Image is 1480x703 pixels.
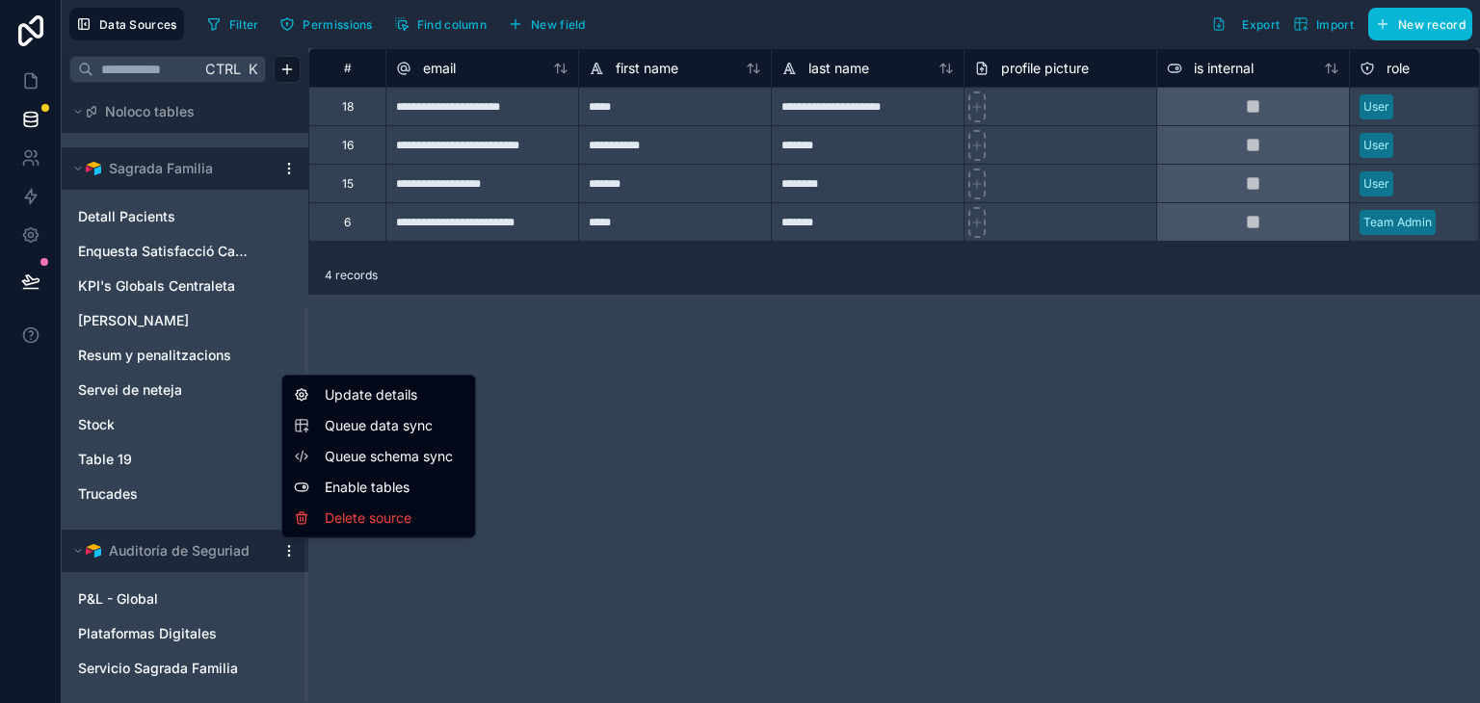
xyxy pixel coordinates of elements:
button: Queue schema sync [294,447,463,466]
button: Queue data sync [294,416,463,435]
span: Queue schema sync [325,447,463,466]
div: Update details [286,379,471,410]
div: Enable tables [286,472,471,503]
div: Delete source [286,503,471,534]
span: Queue data sync [325,416,463,435]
